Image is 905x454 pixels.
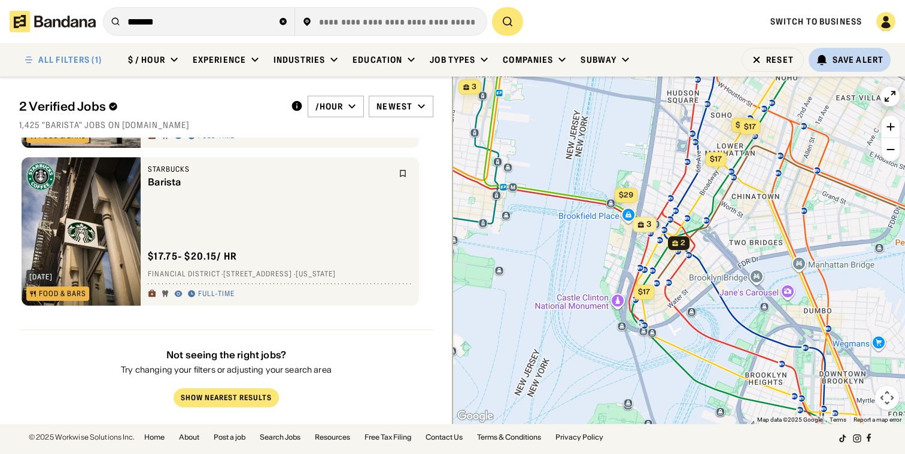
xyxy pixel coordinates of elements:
[148,176,391,188] div: Barista
[503,54,553,65] div: Companies
[430,54,475,65] div: Job Types
[26,162,55,191] img: Starbucks logo
[477,434,541,441] a: Terms & Conditions
[148,270,412,279] div: Financial District · [STREET_ADDRESS] · [US_STATE]
[19,138,433,424] div: grid
[214,434,245,441] a: Post a job
[619,190,633,199] span: $29
[581,54,617,65] div: Subway
[757,416,822,423] span: Map data ©2025 Google
[710,154,722,163] span: $17
[455,409,495,424] a: Open this area in Google Maps (opens a new window)
[875,386,899,410] button: Map camera controls
[193,54,246,65] div: Experience
[365,434,411,441] a: Free Tax Filing
[744,122,756,131] span: $17
[274,54,325,65] div: Industries
[854,416,901,423] a: Report a map error
[555,434,603,441] a: Privacy Policy
[472,82,476,92] span: 3
[19,120,433,130] div: 1,425 "barista" jobs on [DOMAIN_NAME]
[19,99,281,114] div: 2 Verified Jobs
[426,434,463,441] a: Contact Us
[766,56,794,64] div: Reset
[128,54,165,65] div: $ / hour
[198,290,235,299] div: Full-time
[179,434,199,441] a: About
[144,434,165,441] a: Home
[681,238,685,248] span: 2
[455,409,495,424] img: Google
[39,290,86,297] div: Food & Bars
[260,434,300,441] a: Search Jobs
[148,164,391,174] div: Starbucks
[121,349,332,361] div: Not seeing the right jobs?
[638,287,650,296] span: $17
[353,54,402,65] div: Education
[29,273,53,281] div: [DATE]
[736,120,751,129] span: $20
[181,395,271,402] div: Show Nearest Results
[376,101,412,112] div: Newest
[315,434,350,441] a: Resources
[38,56,102,64] div: ALL FILTERS (1)
[830,416,846,423] a: Terms (opens in new tab)
[646,219,651,230] span: 3
[29,434,135,441] div: © 2025 Workwise Solutions Inc.
[315,101,344,112] div: /hour
[121,366,332,374] div: Try changing your filters or adjusting your search area
[833,54,883,65] div: Save Alert
[148,250,237,263] div: $ 17.75 - $20.15 / hr
[770,16,862,27] a: Switch to Business
[10,11,96,32] img: Bandana logotype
